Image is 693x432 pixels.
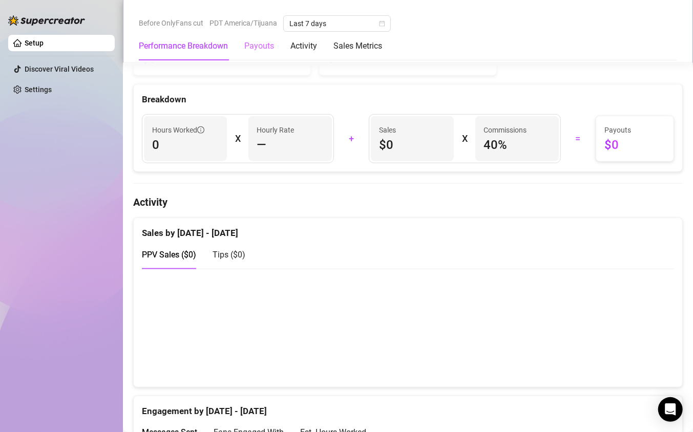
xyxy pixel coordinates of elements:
span: info-circle [197,126,204,134]
span: Sales [379,124,446,136]
div: Activity [290,40,317,52]
span: Tips ( $0 ) [213,250,245,260]
span: PDT America/Tijuana [209,15,277,31]
span: Before OnlyFans cut [139,15,203,31]
div: Open Intercom Messenger [658,397,683,422]
div: X [235,131,240,147]
div: = [567,131,590,147]
span: Last 7 days [289,16,385,31]
div: Sales by [DATE] - [DATE] [142,218,674,240]
span: — [257,137,266,153]
article: Commissions [484,124,527,136]
div: Payouts [244,40,274,52]
div: Engagement by [DATE] - [DATE] [142,396,674,418]
span: Hours Worked [152,124,204,136]
span: $0 [379,137,446,153]
h4: Activity [133,195,683,209]
img: logo-BBDzfeDw.svg [8,15,85,26]
span: calendar [379,20,385,27]
a: Discover Viral Videos [25,65,94,73]
span: Payouts [604,124,665,136]
span: PPV Sales ( $0 ) [142,250,196,260]
div: Breakdown [142,93,674,106]
a: Setup [25,39,44,47]
span: $0 [604,137,665,153]
div: + [340,131,363,147]
span: 40 % [484,137,550,153]
div: Performance Breakdown [139,40,228,52]
span: 0 [152,137,219,153]
div: X [462,131,467,147]
div: Sales Metrics [333,40,382,52]
article: Hourly Rate [257,124,294,136]
a: Settings [25,85,52,94]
